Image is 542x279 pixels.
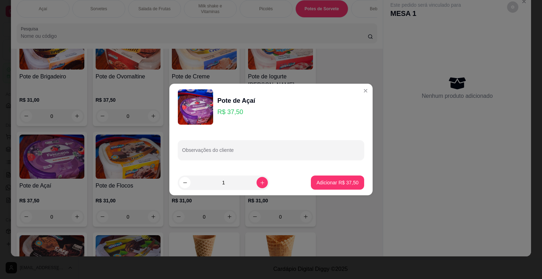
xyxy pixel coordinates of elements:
img: product-image [178,89,213,125]
p: Adicionar R$ 37,50 [317,179,359,186]
button: increase-product-quantity [257,177,268,188]
input: Observações do cliente [182,149,360,156]
button: Adicionar R$ 37,50 [311,176,364,190]
div: Pote de Açaí [217,96,255,106]
p: R$ 37,50 [217,107,255,117]
button: decrease-product-quantity [179,177,191,188]
button: Close [360,85,371,96]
